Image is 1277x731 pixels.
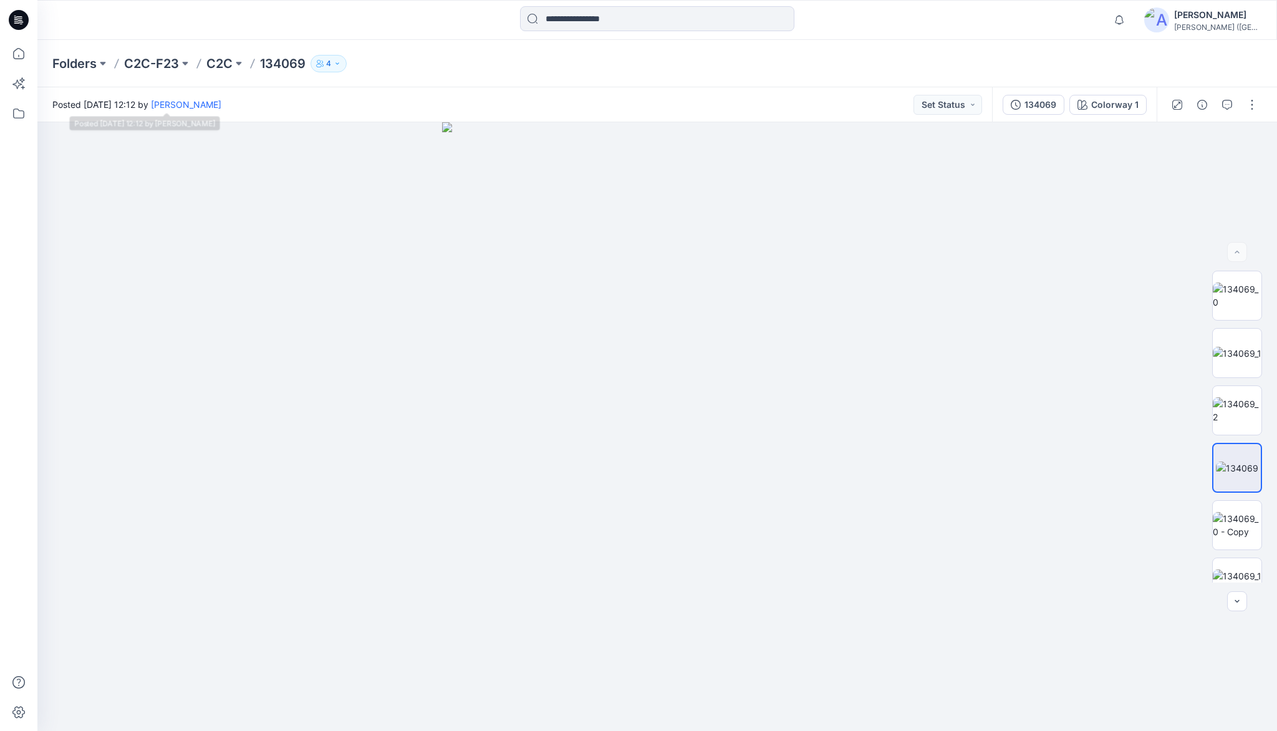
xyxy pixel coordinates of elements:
img: eyJhbGciOiJIUzI1NiIsImtpZCI6IjAiLCJzbHQiOiJzZXMiLCJ0eXAiOiJKV1QifQ.eyJkYXRhIjp7InR5cGUiOiJzdG9yYW... [442,122,872,731]
p: 4 [326,57,331,70]
img: 134069 [1216,462,1258,475]
div: [PERSON_NAME] ([GEOGRAPHIC_DATA]) Exp... [1174,22,1261,32]
img: 134069_0 - Copy [1213,512,1261,538]
button: Details [1192,95,1212,115]
div: 134069 [1024,98,1056,112]
p: 134069 [260,55,306,72]
a: [PERSON_NAME] [151,99,221,110]
img: avatar [1144,7,1169,32]
button: 134069 [1003,95,1064,115]
a: C2C [206,55,233,72]
div: [PERSON_NAME] [1174,7,1261,22]
img: 134069_2 [1213,397,1261,424]
a: Folders [52,55,97,72]
img: 134069_1 - Copy [1213,569,1261,596]
span: Posted [DATE] 12:12 by [52,98,221,111]
img: 134069_0 [1213,283,1261,309]
button: 4 [311,55,347,72]
img: 134069_1 [1213,347,1261,360]
a: C2C-F23 [124,55,179,72]
div: Colorway 1 [1091,98,1139,112]
button: Colorway 1 [1069,95,1147,115]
